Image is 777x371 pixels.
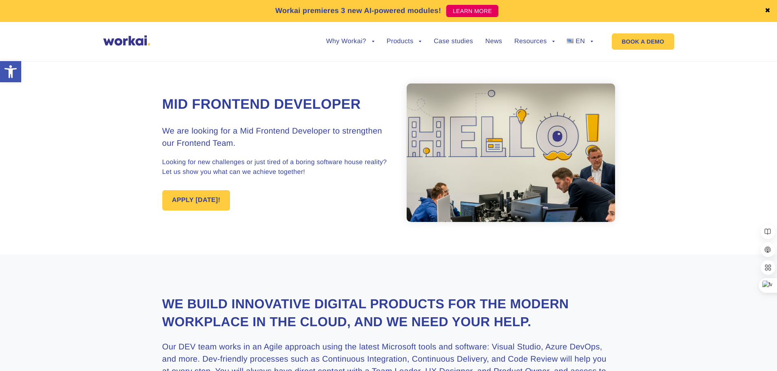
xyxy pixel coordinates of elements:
[434,38,473,45] a: Case studies
[485,38,502,45] a: News
[387,38,422,45] a: Products
[326,38,374,45] a: Why Workai?
[162,158,389,177] p: Looking for new challenges or just tired of a boring software house reality? Let us show you what...
[612,33,674,50] a: BOOK A DEMO
[162,125,389,149] h3: We are looking for a Mid Frontend Developer to strengthen our Frontend Team.
[446,5,498,17] a: LEARN MORE
[162,95,389,114] h1: Mid Frontend Developer
[514,38,555,45] a: Resources
[765,8,770,14] a: ✖
[275,5,441,16] p: Workai premieres 3 new AI-powered modules!
[576,38,585,45] span: EN
[162,295,615,330] h2: We build innovative digital products for the modern workplace in the Cloud, and we need your help.
[162,190,230,211] a: APPLY [DATE]!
